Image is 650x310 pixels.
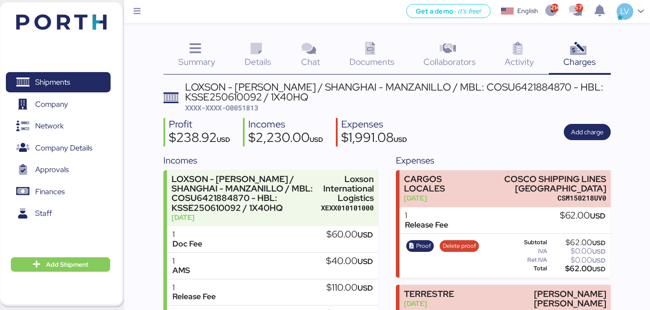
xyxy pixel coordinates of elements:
span: USD [217,135,230,144]
a: Staff [6,203,111,224]
span: USD [590,211,605,221]
div: IVA [508,248,547,255]
a: Network [6,116,111,137]
button: Menu [130,4,145,19]
div: $62.00 [549,239,605,246]
button: Delete proof [440,240,479,252]
span: USD [394,135,407,144]
div: Ret IVA [508,257,547,263]
div: Incomes [248,118,323,131]
span: Company [35,98,68,111]
div: LOXSON - [PERSON_NAME] / SHANGHAI - MANZANILLO / MBL: COSU6421884870 - HBL: KSSE250610092 / 1X40HQ [185,82,611,102]
span: Proof [416,241,431,251]
span: Add charge [571,127,604,137]
span: Approvals [35,163,69,176]
div: Doc Fee [172,239,202,249]
div: $238.92 [169,131,230,146]
div: 1 [172,230,202,239]
div: Release Fee [405,220,448,230]
div: $0.00 [549,257,605,264]
span: Delete proof [443,241,476,251]
span: LV [620,5,629,17]
span: Summary [178,56,215,68]
span: Documents [349,56,395,68]
a: Shipments [6,72,111,93]
div: 1 [405,211,448,220]
a: Finances [6,181,111,202]
button: Add Shipment [11,257,110,272]
div: CARGOS LOCALES [404,174,481,193]
span: USD [357,256,373,266]
div: Loxson International Logistics [321,174,374,203]
div: Subtotal [508,239,547,246]
div: $1,991.08 [341,131,407,146]
div: $2,230.00 [248,131,323,146]
span: Shipments [35,76,70,89]
span: Company Details [35,141,92,155]
span: USD [357,230,373,240]
div: LOXSON - [PERSON_NAME] / SHANGHAI - MANZANILLO / MBL: COSU6421884870 - HBL: KSSE250610092 / 1X40HQ [172,174,317,213]
span: Details [245,56,271,68]
div: [DATE] [404,299,454,308]
span: USD [310,135,323,144]
span: Chat [301,56,320,68]
div: English [517,6,538,16]
div: $40.00 [326,256,373,266]
span: Add Shipment [46,259,88,270]
span: Collaborators [423,56,476,68]
a: Approvals [6,160,111,180]
span: Finances [35,185,65,198]
span: USD [592,265,605,273]
span: USD [357,283,373,293]
div: AMS [172,266,190,275]
div: Release Fee [172,292,216,301]
div: $62.00 [549,265,605,272]
div: Profit [169,118,230,131]
span: XXXX-XXXX-O0051813 [185,103,258,112]
div: [DATE] [172,213,317,222]
span: Charges [563,56,596,68]
button: Proof [406,240,434,252]
div: 1 [172,283,216,292]
div: Total [508,265,547,272]
a: Company Details [6,137,111,158]
div: [PERSON_NAME] [PERSON_NAME] [485,289,606,308]
div: $60.00 [326,230,373,240]
div: XEXX010101000 [321,203,374,213]
div: $110.00 [326,283,373,293]
div: Incomes [163,154,378,167]
div: Expenses [341,118,407,131]
span: USD [592,256,605,264]
div: Expenses [396,154,610,167]
div: $62.00 [560,211,605,221]
button: Add charge [564,124,611,140]
div: TERRESTRE [404,289,454,299]
a: Company [6,94,111,114]
div: 1 [172,256,190,266]
span: USD [592,247,605,255]
span: Activity [505,56,534,68]
span: Staff [35,207,52,220]
div: COSCO SHIPPING LINES [GEOGRAPHIC_DATA] [485,174,606,193]
span: USD [592,239,605,247]
div: $0.00 [549,248,605,255]
div: [DATE] [404,193,481,203]
div: CSM150218UV0 [485,193,606,203]
span: Network [35,119,64,132]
